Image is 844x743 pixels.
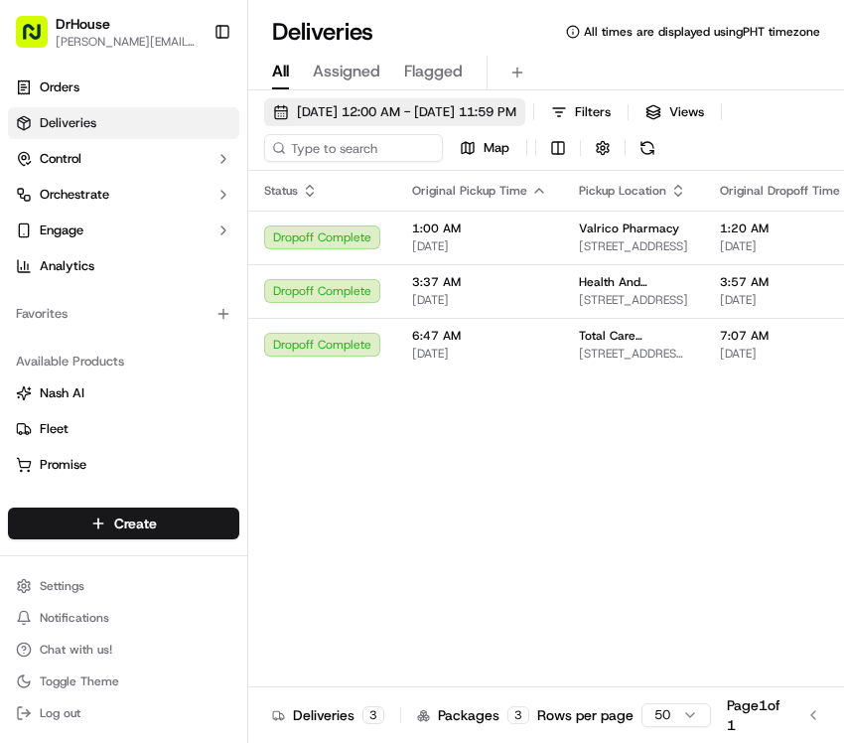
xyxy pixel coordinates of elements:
[40,673,119,689] span: Toggle Theme
[264,98,525,126] button: [DATE] 12:00 AM - [DATE] 11:59 PM
[40,420,69,438] span: Fleet
[272,60,289,83] span: All
[537,705,633,725] p: Rows per page
[575,103,611,121] span: Filters
[338,196,361,220] button: Start new chat
[727,695,780,735] div: Page 1 of 1
[16,456,231,474] a: Promise
[40,578,84,594] span: Settings
[8,699,239,727] button: Log out
[8,298,239,330] div: Favorites
[8,449,239,481] button: Promise
[669,103,704,121] span: Views
[16,420,231,438] a: Fleet
[362,706,384,724] div: 3
[20,79,361,111] p: Welcome 👋
[20,290,36,306] div: 📗
[297,103,516,121] span: [DATE] 12:00 AM - [DATE] 11:59 PM
[68,190,326,210] div: Start new chat
[8,668,239,695] button: Toggle Theme
[579,328,688,344] span: Total Care Pharmacy
[8,508,239,539] button: Create
[40,456,86,474] span: Promise
[12,280,160,316] a: 📗Knowledge Base
[8,250,239,282] a: Analytics
[8,377,239,409] button: Nash AI
[8,636,239,664] button: Chat with us!
[272,705,384,725] div: Deliveries
[507,706,529,724] div: 3
[40,222,83,239] span: Engage
[412,183,527,199] span: Original Pickup Time
[8,72,239,103] a: Orders
[542,98,620,126] button: Filters
[52,128,357,149] input: Got a question? Start typing here...
[412,221,547,236] span: 1:00 AM
[40,642,112,658] span: Chat with us!
[68,210,251,225] div: We're available if you need us!
[56,14,110,34] button: DrHouse
[16,384,231,402] a: Nash AI
[40,257,94,275] span: Analytics
[484,139,509,157] span: Map
[8,179,239,211] button: Orchestrate
[720,183,840,199] span: Original Dropoff Time
[20,20,60,60] img: Nash
[8,8,206,56] button: DrHouse[PERSON_NAME][EMAIL_ADDRESS][DOMAIN_NAME]
[40,705,80,721] span: Log out
[313,60,380,83] span: Assigned
[40,150,81,168] span: Control
[8,572,239,600] button: Settings
[264,183,298,199] span: Status
[20,190,56,225] img: 1736555255976-a54dd68f-1ca7-489b-9aae-adbdc363a1c4
[417,705,529,725] div: Packages
[168,290,184,306] div: 💻
[579,346,688,362] span: [STREET_ADDRESS][PERSON_NAME]
[8,413,239,445] button: Fleet
[40,186,109,204] span: Orchestrate
[8,143,239,175] button: Control
[579,221,679,236] span: Valrico Pharmacy
[412,292,547,308] span: [DATE]
[412,274,547,290] span: 3:37 AM
[579,292,688,308] span: [STREET_ADDRESS]
[272,16,373,48] h1: Deliveries
[579,238,688,254] span: [STREET_ADDRESS]
[40,610,109,626] span: Notifications
[264,134,443,162] input: Type to search
[56,34,198,50] button: [PERSON_NAME][EMAIL_ADDRESS][DOMAIN_NAME]
[40,288,152,308] span: Knowledge Base
[412,346,547,362] span: [DATE]
[584,24,820,40] span: All times are displayed using PHT timezone
[8,604,239,632] button: Notifications
[412,238,547,254] span: [DATE]
[404,60,463,83] span: Flagged
[40,384,84,402] span: Nash AI
[636,98,713,126] button: Views
[40,78,79,96] span: Orders
[40,114,96,132] span: Deliveries
[451,134,518,162] button: Map
[633,134,661,162] button: Refresh
[579,274,688,290] span: Health And Harmony Rx
[140,336,240,352] a: Powered byPylon
[198,337,240,352] span: Pylon
[188,288,319,308] span: API Documentation
[160,280,327,316] a: 💻API Documentation
[8,107,239,139] a: Deliveries
[412,328,547,344] span: 6:47 AM
[579,183,666,199] span: Pickup Location
[114,514,157,533] span: Create
[8,346,239,377] div: Available Products
[8,215,239,246] button: Engage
